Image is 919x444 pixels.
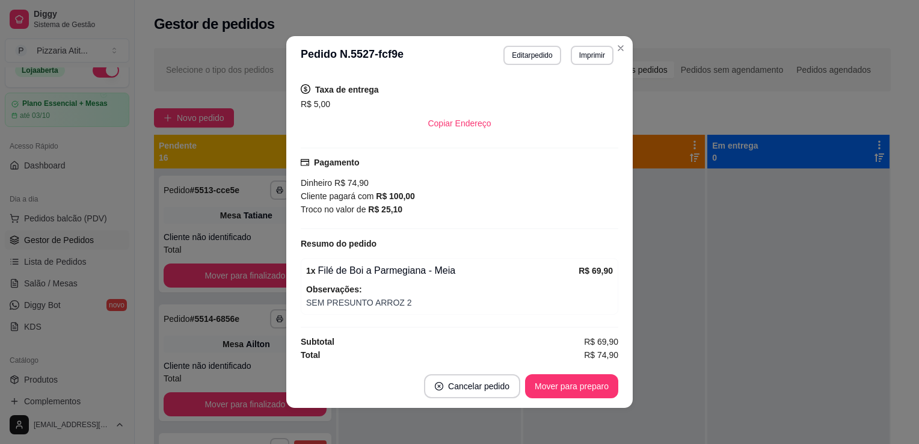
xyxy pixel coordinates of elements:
[301,178,332,188] span: Dinheiro
[306,266,316,276] strong: 1 x
[301,158,309,167] span: credit-card
[301,46,404,65] h3: Pedido N. 5527-fcf9e
[315,85,379,94] strong: Taxa de entrega
[611,39,630,58] button: Close
[418,111,500,135] button: Copiar Endereço
[435,382,443,390] span: close-circle
[301,191,376,201] span: Cliente pagará com
[332,178,369,188] span: R$ 74,90
[301,205,368,214] span: Troco no valor de
[368,205,402,214] strong: R$ 25,10
[525,374,618,398] button: Mover para preparo
[306,285,362,294] strong: Observações:
[584,335,618,348] span: R$ 69,90
[376,191,415,201] strong: R$ 100,00
[306,296,613,309] span: SEM PRESUNTO ARROZ 2
[314,158,359,167] strong: Pagamento
[301,84,310,94] span: dollar
[424,374,520,398] button: close-circleCancelar pedido
[584,348,618,362] span: R$ 74,90
[579,266,613,276] strong: R$ 69,90
[301,239,377,248] strong: Resumo do pedido
[503,46,561,65] button: Editarpedido
[301,99,330,109] span: R$ 5,00
[571,46,613,65] button: Imprimir
[306,264,579,278] div: Filé de Boi a Parmegiana - Meia
[301,350,320,360] strong: Total
[301,337,334,347] strong: Subtotal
